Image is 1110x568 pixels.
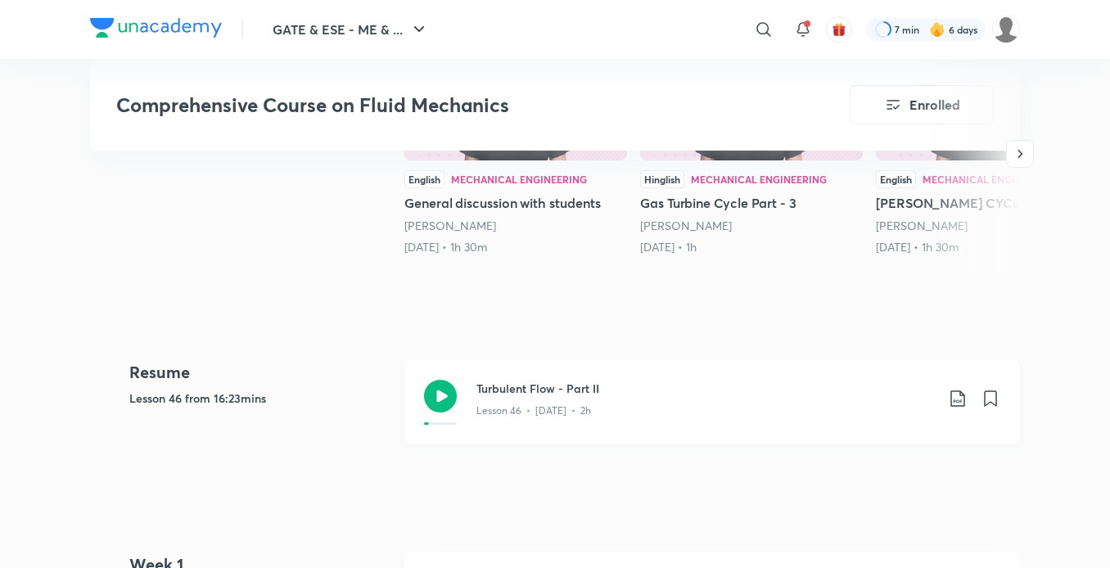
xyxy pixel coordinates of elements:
a: [PERSON_NAME] [640,218,732,233]
p: Lesson 46 • [DATE] • 2h [476,403,591,418]
img: Mujtaba Ahsan [992,16,1020,43]
div: English [404,170,444,188]
div: Praveen Kulkarni [876,218,1099,234]
h5: General discussion with students [404,193,627,213]
h3: Comprehensive Course on Fluid Mechanics [116,93,757,117]
div: English [876,170,916,188]
button: Enrolled [850,85,994,124]
div: 30th Jul • 1h 30m [876,239,1099,255]
h3: Turbulent Flow - Part II [476,380,935,397]
h4: Resume [129,360,391,385]
a: [PERSON_NAME] [404,218,496,233]
a: [PERSON_NAME] [876,218,968,233]
div: Mechanical Engineering [691,174,827,184]
div: Hinglish [640,170,684,188]
img: streak [929,21,945,38]
div: 30th Apr • 1h 30m [404,239,627,255]
a: Company Logo [90,18,222,42]
div: Praveen Kulkarni [640,218,863,234]
h5: Lesson 46 from 16:23mins [129,390,391,407]
button: avatar [826,16,852,43]
img: Company Logo [90,18,222,38]
a: Turbulent Flow - Part IILesson 46 • [DATE] • 2h [404,360,1020,464]
div: Praveen Kulkarni [404,218,627,234]
img: avatar [832,22,846,37]
div: Mechanical Engineering [451,174,587,184]
h5: Gas Turbine Cycle Part - 3 [640,193,863,213]
button: GATE & ESE - ME & ... [263,13,439,46]
div: 25th Jun • 1h [640,239,863,255]
h5: [PERSON_NAME] CYCLE [876,193,1099,213]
